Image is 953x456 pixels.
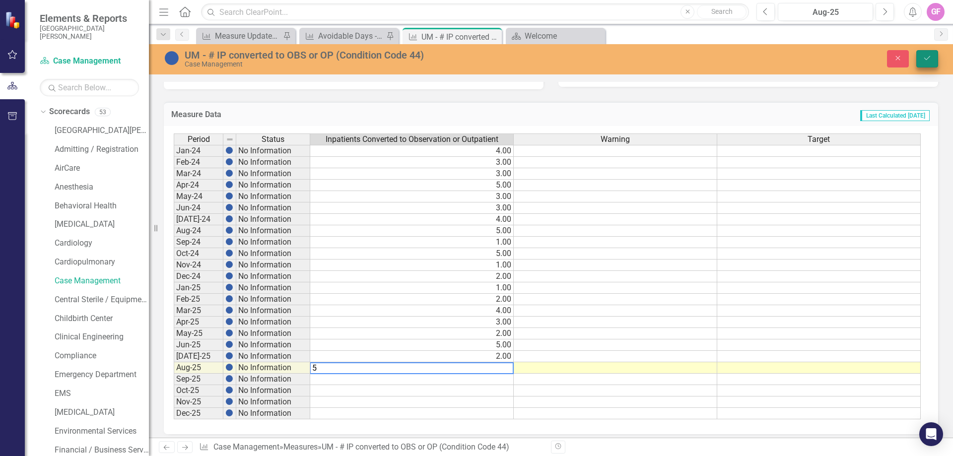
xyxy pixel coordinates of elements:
td: Aug-24 [174,225,223,237]
img: BgCOk07PiH71IgAAAABJRU5ErkJggg== [225,283,233,291]
a: Behavioral Health [55,200,149,212]
img: BgCOk07PiH71IgAAAABJRU5ErkJggg== [225,352,233,360]
img: BgCOk07PiH71IgAAAABJRU5ErkJggg== [225,146,233,154]
img: BgCOk07PiH71IgAAAABJRU5ErkJggg== [225,375,233,383]
small: [GEOGRAPHIC_DATA][PERSON_NAME] [40,24,139,41]
td: No Information [236,191,310,202]
td: 2.00 [310,328,514,339]
div: Measure Update Report [215,30,280,42]
td: No Information [236,271,310,282]
a: Childbirth Center [55,313,149,325]
img: BgCOk07PiH71IgAAAABJRU5ErkJggg== [225,409,233,417]
img: BgCOk07PiH71IgAAAABJRU5ErkJggg== [225,226,233,234]
td: No Information [236,145,310,157]
td: No Information [236,248,310,260]
a: Emergency Department [55,369,149,381]
input: Search ClearPoint... [201,3,749,21]
td: No Information [236,237,310,248]
td: Mar-24 [174,168,223,180]
h3: Measure Data [171,110,487,119]
td: 1.00 [310,237,514,248]
div: Avoidable Days - External [318,30,384,42]
img: BgCOk07PiH71IgAAAABJRU5ErkJggg== [225,169,233,177]
td: 3.00 [310,191,514,202]
a: Case Management [55,275,149,287]
td: Feb-24 [174,157,223,168]
a: Admitting / Registration [55,144,149,155]
span: Last Calculated [DATE] [860,110,930,121]
td: 4.00 [310,214,514,225]
td: Dec-24 [174,271,223,282]
td: 2.00 [310,271,514,282]
img: BgCOk07PiH71IgAAAABJRU5ErkJggg== [225,329,233,337]
button: Aug-25 [778,3,873,21]
td: No Information [236,385,310,396]
div: Aug-25 [781,6,870,18]
span: Status [262,135,284,144]
img: BgCOk07PiH71IgAAAABJRU5ErkJggg== [225,158,233,166]
a: Compliance [55,350,149,362]
button: GF [927,3,945,21]
td: Mar-25 [174,305,223,317]
td: No Information [236,362,310,374]
td: No Information [236,294,310,305]
td: Aug-25 [174,362,223,374]
td: Oct-25 [174,385,223,396]
a: Measures [283,442,318,452]
img: BgCOk07PiH71IgAAAABJRU5ErkJggg== [225,181,233,189]
td: No Information [236,214,310,225]
td: No Information [236,408,310,419]
td: Nov-24 [174,260,223,271]
td: 3.00 [310,168,514,180]
td: No Information [236,225,310,237]
span: Inpatients Converted to Observation or Outpatient [326,135,498,144]
span: Search [711,7,733,15]
span: Target [808,135,830,144]
img: No Information [164,50,180,66]
div: 53 [95,108,111,116]
td: 1.00 [310,282,514,294]
td: [DATE]-25 [174,351,223,362]
div: Case Management [185,61,598,68]
td: Dec-25 [174,408,223,419]
td: Jan-25 [174,282,223,294]
img: BgCOk07PiH71IgAAAABJRU5ErkJggg== [225,215,233,223]
img: BgCOk07PiH71IgAAAABJRU5ErkJggg== [225,261,233,268]
td: Oct-24 [174,248,223,260]
td: No Information [236,157,310,168]
div: Welcome [525,30,603,42]
a: Anesthesia [55,182,149,193]
img: BgCOk07PiH71IgAAAABJRU5ErkJggg== [225,272,233,280]
div: UM - # IP converted to OBS or OP (Condition Code 44) [185,50,598,61]
td: No Information [236,374,310,385]
td: May-25 [174,328,223,339]
td: No Information [236,339,310,351]
a: Cardiopulmonary [55,257,149,268]
a: Case Management [40,56,139,67]
td: 1.00 [310,260,514,271]
td: No Information [236,396,310,408]
td: No Information [236,202,310,214]
a: [MEDICAL_DATA] [55,407,149,418]
img: BgCOk07PiH71IgAAAABJRU5ErkJggg== [225,397,233,405]
td: No Information [236,168,310,180]
a: Case Management [213,442,279,452]
a: Avoidable Days - External [302,30,384,42]
a: Measure Update Report [199,30,280,42]
td: 2.00 [310,294,514,305]
a: Scorecards [49,106,90,118]
td: Feb-25 [174,294,223,305]
a: [GEOGRAPHIC_DATA][PERSON_NAME] [55,125,149,136]
td: 3.00 [310,202,514,214]
a: AirCare [55,163,149,174]
td: May-24 [174,191,223,202]
td: No Information [236,260,310,271]
td: Sep-24 [174,237,223,248]
td: No Information [236,328,310,339]
td: Jan-24 [174,145,223,157]
img: BgCOk07PiH71IgAAAABJRU5ErkJggg== [225,363,233,371]
div: UM - # IP converted to OBS or OP (Condition Code 44) [421,31,499,43]
div: UM - # IP converted to OBS or OP (Condition Code 44) [322,442,509,452]
td: 4.00 [310,145,514,157]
